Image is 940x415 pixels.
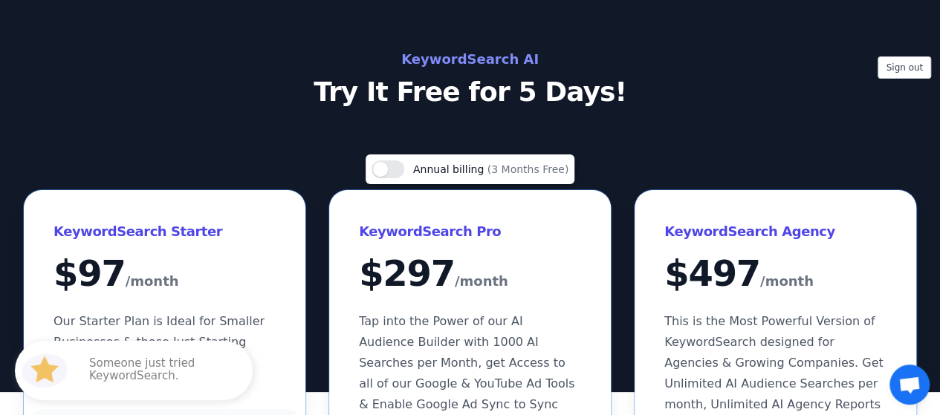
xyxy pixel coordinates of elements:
span: (3 Months Free) [487,163,569,175]
span: /month [126,269,179,293]
div: $ 497 [664,255,886,293]
img: HubSpot [18,344,71,397]
span: /month [455,269,508,293]
p: Someone just tried KeywordSearch. [89,357,238,384]
span: Annual billing [413,163,487,175]
button: Sign out [878,56,931,79]
h2: KeywordSearch AI [137,48,803,71]
span: Our Starter Plan is Ideal for Smaller Businesses & those Just Starting their AI Ad Targeting Jour... [54,314,265,370]
div: $ 97 [54,255,276,293]
h3: KeywordSearch Pro [359,220,581,244]
a: Open chat [889,365,930,405]
p: Try It Free for 5 Days! [137,77,803,107]
h3: KeywordSearch Agency [664,220,886,244]
h3: KeywordSearch Starter [54,220,276,244]
div: $ 297 [359,255,581,293]
span: /month [760,269,814,293]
